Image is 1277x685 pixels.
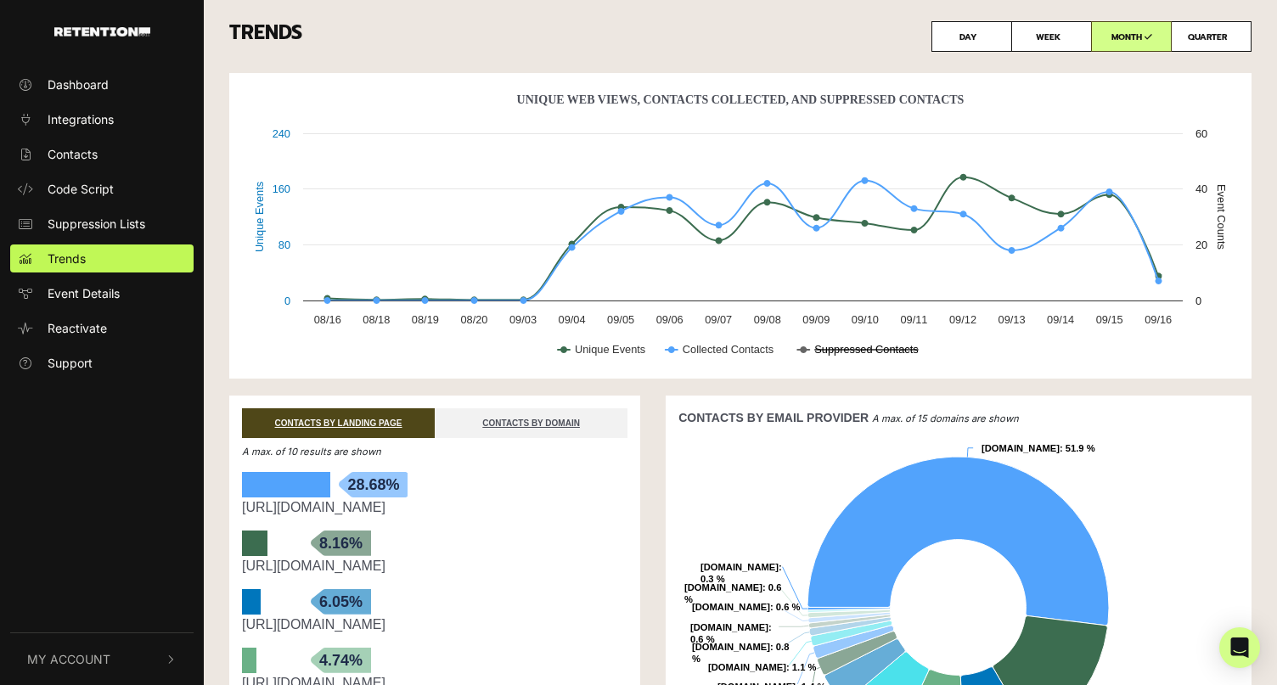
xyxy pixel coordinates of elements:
img: Retention.com [54,27,150,36]
text: 08/16 [314,313,341,326]
a: Integrations [10,105,194,133]
text: Event Counts [1215,184,1228,250]
text: 09/15 [1096,313,1123,326]
span: 6.05% [311,589,371,615]
span: 8.16% [311,531,371,556]
span: Integrations [48,110,114,128]
label: QUARTER [1171,21,1252,52]
div: https://www.495mazda.com/searchnew.aspx [242,556,627,576]
span: My Account [27,650,110,668]
label: MONTH [1091,21,1172,52]
a: Reactivate [10,314,194,342]
svg: Unique Web Views, Contacts Collected, And Suppressed Contacts [242,86,1239,374]
a: [URL][DOMAIN_NAME] [242,617,385,632]
text: Unique Web Views, Contacts Collected, And Suppressed Contacts [517,93,965,106]
text: : 0.6 % [692,602,800,612]
span: Code Script [48,180,114,198]
text: 09/03 [509,313,537,326]
span: Reactivate [48,319,107,337]
text: Unique Events [575,343,645,356]
em: A max. of 15 domains are shown [872,413,1019,424]
text: 20 [1195,239,1207,251]
text: 60 [1195,127,1207,140]
text: 40 [1195,182,1207,195]
a: Event Details [10,279,194,307]
strong: CONTACTS BY EMAIL PROVIDER [678,411,869,424]
text: 09/12 [949,313,976,326]
text: 80 [278,239,290,251]
text: 08/19 [412,313,439,326]
text: 09/09 [802,313,830,326]
text: 09/06 [656,313,684,326]
text: Unique Events [253,182,266,252]
tspan: [DOMAIN_NAME] [708,662,786,672]
tspan: [DOMAIN_NAME] [692,602,770,612]
a: Support [10,349,194,377]
text: : 0.3 % [700,562,782,584]
text: 09/13 [999,313,1026,326]
h3: TRENDS [229,21,1252,52]
text: Suppressed Contacts [814,343,918,356]
em: A max. of 10 results are shown [242,446,381,458]
tspan: [DOMAIN_NAME] [700,562,779,572]
span: Trends [48,250,86,267]
text: 09/16 [1145,313,1172,326]
div: https://www.495mazda.com/schedule-service.html [242,615,627,635]
tspan: [DOMAIN_NAME] [690,622,768,632]
text: : 0.8 % [692,642,789,664]
text: 09/07 [705,313,732,326]
text: 09/08 [754,313,781,326]
a: Trends [10,244,194,272]
span: 28.68% [339,472,408,497]
tspan: [DOMAIN_NAME] [692,642,770,652]
text: 0 [284,295,290,307]
text: 08/18 [363,313,390,326]
text: Collected Contacts [683,343,774,356]
a: Dashboard [10,70,194,98]
span: Suppression Lists [48,215,145,233]
text: 08/20 [460,313,487,326]
span: Contacts [48,145,98,163]
label: DAY [931,21,1012,52]
a: Code Script [10,175,194,203]
text: 09/11 [900,313,927,326]
span: 4.74% [311,648,371,673]
tspan: [DOMAIN_NAME] [684,582,762,592]
button: My Account [10,633,194,685]
span: Event Details [48,284,120,302]
span: Support [48,354,93,372]
text: 09/04 [559,313,586,326]
a: [URL][DOMAIN_NAME] [242,500,385,514]
div: Open Intercom Messenger [1219,627,1260,668]
text: : 0.6 % [690,622,772,644]
text: : 51.9 % [982,443,1095,453]
text: : 1.1 % [708,662,816,672]
a: Suppression Lists [10,210,194,238]
a: CONTACTS BY DOMAIN [435,408,627,438]
a: [URL][DOMAIN_NAME] [242,559,385,573]
text: 160 [273,182,290,195]
tspan: [DOMAIN_NAME] [982,443,1060,453]
text: 240 [273,127,290,140]
label: WEEK [1011,21,1092,52]
text: 09/05 [607,313,634,326]
span: Dashboard [48,76,109,93]
text: : 0.6 % [684,582,781,604]
text: 09/14 [1047,313,1074,326]
a: CONTACTS BY LANDING PAGE [242,408,435,438]
text: 09/10 [852,313,879,326]
text: 0 [1195,295,1201,307]
div: https://www.495mazda.com/ [242,497,627,518]
a: Contacts [10,140,194,168]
